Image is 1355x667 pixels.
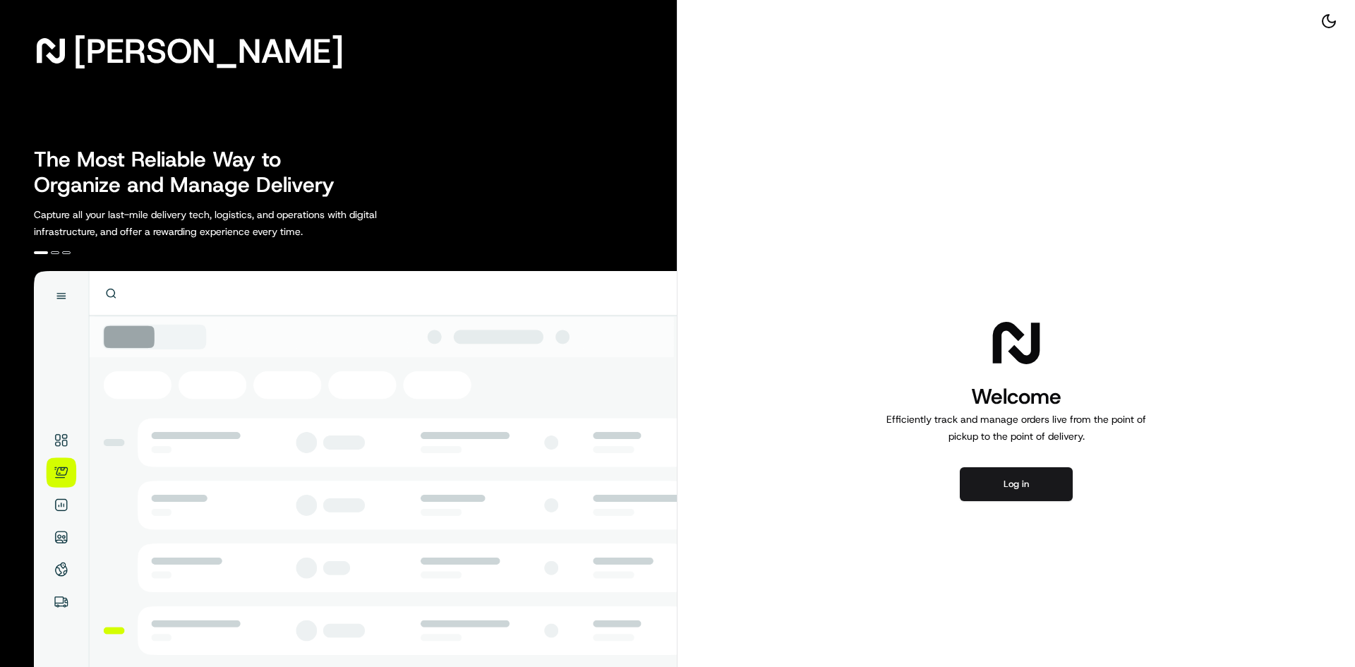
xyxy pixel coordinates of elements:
[881,411,1152,445] p: Efficiently track and manage orders live from the point of pickup to the point of delivery.
[34,206,440,240] p: Capture all your last-mile delivery tech, logistics, and operations with digital infrastructure, ...
[34,147,350,198] h2: The Most Reliable Way to Organize and Manage Delivery
[73,37,344,65] span: [PERSON_NAME]
[960,467,1073,501] button: Log in
[881,383,1152,411] h1: Welcome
